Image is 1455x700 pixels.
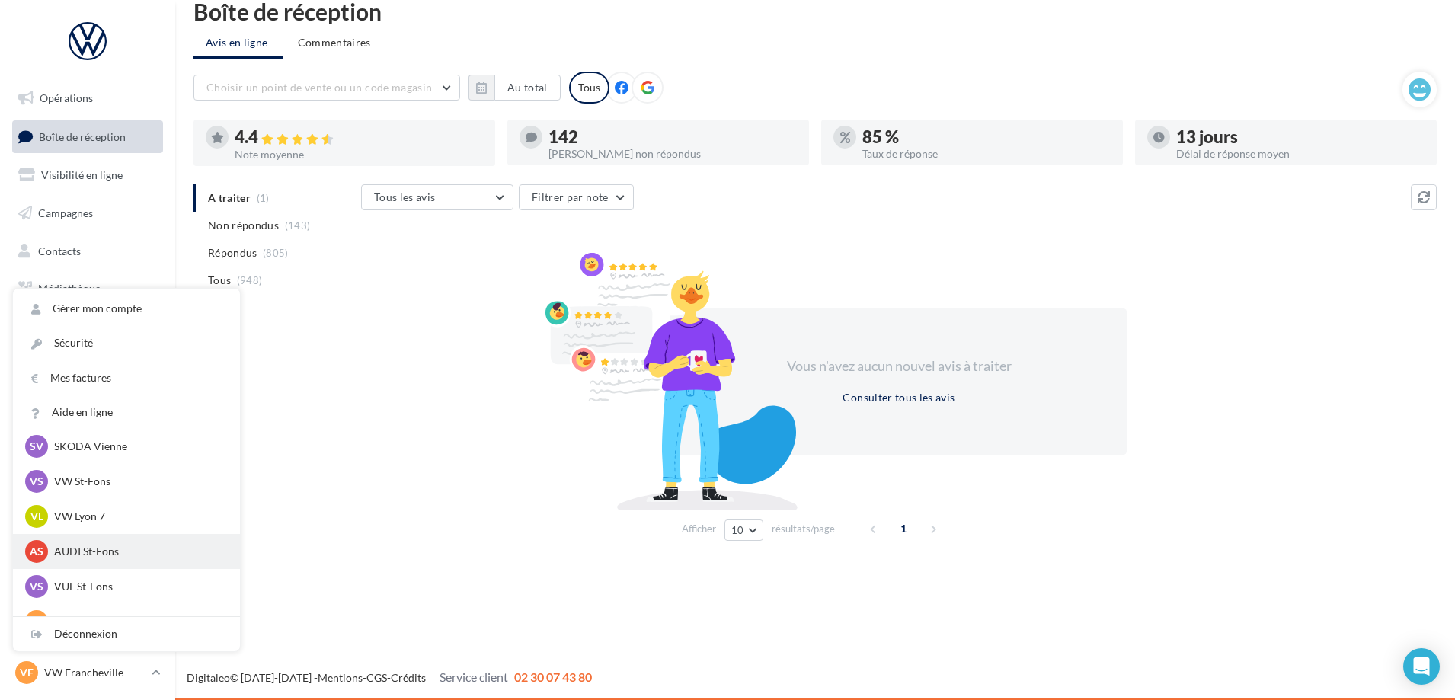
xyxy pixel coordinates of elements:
[1176,129,1425,145] div: 13 jours
[318,671,363,684] a: Mentions
[208,218,279,233] span: Non répondus
[193,75,460,101] button: Choisir un point de vente ou un code magasin
[862,149,1111,159] div: Taux de réponse
[41,168,123,181] span: Visibilité en ligne
[891,516,916,541] span: 1
[9,273,166,305] a: Médiathèque
[20,665,34,680] span: VF
[298,35,371,50] span: Commentaires
[548,129,797,145] div: 142
[548,149,797,159] div: [PERSON_NAME] non répondus
[772,522,835,536] span: résultats/page
[440,670,508,684] span: Service client
[54,509,222,524] p: VW Lyon 7
[9,82,166,114] a: Opérations
[9,235,166,267] a: Contacts
[38,244,81,257] span: Contacts
[285,219,311,232] span: (143)
[9,311,166,343] a: Calendrier
[768,356,1030,376] div: Vous n'avez aucun nouvel avis à traiter
[1403,648,1440,685] div: Open Intercom Messenger
[836,388,961,407] button: Consulter tous les avis
[54,579,222,594] p: VUL St-Fons
[39,129,126,142] span: Boîte de réception
[361,184,513,210] button: Tous les avis
[13,395,240,430] a: Aide en ligne
[682,522,716,536] span: Afficher
[862,129,1111,145] div: 85 %
[514,670,592,684] span: 02 30 07 43 80
[13,292,240,326] a: Gérer mon compte
[9,349,166,394] a: PLV et print personnalisable
[569,72,609,104] div: Tous
[9,399,166,444] a: Campagnes DataOnDemand
[208,273,231,288] span: Tous
[30,614,44,629] span: CA
[13,361,240,395] a: Mes factures
[13,326,240,360] a: Sécurité
[54,439,222,454] p: SKODA Vienne
[9,120,166,153] a: Boîte de réception
[30,579,43,594] span: VS
[208,245,257,261] span: Répondus
[263,247,289,259] span: (805)
[30,544,43,559] span: AS
[731,524,744,536] span: 10
[44,665,145,680] p: VW Francheville
[40,91,93,104] span: Opérations
[12,658,163,687] a: VF VW Francheville
[187,671,230,684] a: Digitaleo
[9,197,166,229] a: Campagnes
[374,190,436,203] span: Tous les avis
[1176,149,1425,159] div: Délai de réponse moyen
[235,129,483,146] div: 4.4
[366,671,387,684] a: CGS
[38,206,93,219] span: Campagnes
[38,282,101,295] span: Médiathèque
[468,75,561,101] button: Au total
[54,544,222,559] p: AUDI St-Fons
[235,149,483,160] div: Note moyenne
[30,509,43,524] span: VL
[206,81,432,94] span: Choisir un point de vente ou un code magasin
[237,274,263,286] span: (948)
[13,617,240,651] div: Déconnexion
[391,671,426,684] a: Crédits
[54,614,222,629] p: Central Autos
[9,159,166,191] a: Visibilité en ligne
[519,184,634,210] button: Filtrer par note
[494,75,561,101] button: Au total
[30,474,43,489] span: VS
[187,671,592,684] span: © [DATE]-[DATE] - - -
[54,474,222,489] p: VW St-Fons
[724,519,763,541] button: 10
[30,439,43,454] span: SV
